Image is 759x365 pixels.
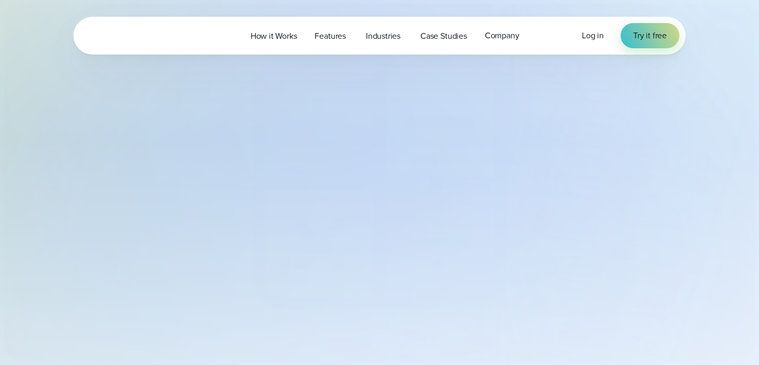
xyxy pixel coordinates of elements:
[315,30,345,42] span: Features
[242,25,306,47] a: How it Works
[633,29,667,42] span: Try it free
[582,29,604,41] span: Log in
[251,30,297,42] span: How it Works
[366,30,400,42] span: Industries
[485,29,519,42] span: Company
[621,23,679,48] a: Try it free
[420,30,467,42] span: Case Studies
[411,25,476,47] a: Case Studies
[582,29,604,42] a: Log in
